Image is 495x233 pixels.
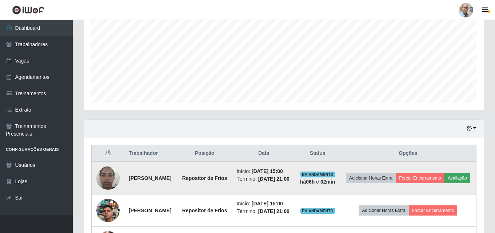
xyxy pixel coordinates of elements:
[232,145,295,162] th: Data
[444,173,470,183] button: Avaliação
[396,173,444,183] button: Forçar Encerramento
[300,179,335,185] strong: há 06 h e 02 min
[129,175,171,181] strong: [PERSON_NAME]
[340,145,476,162] th: Opções
[252,168,283,174] time: [DATE] 15:00
[258,176,290,182] time: [DATE] 21:00
[300,208,335,214] span: EM ANDAMENTO
[346,173,396,183] button: Adicionar Horas Extra
[258,208,290,214] time: [DATE] 21:00
[12,5,44,15] img: CoreUI Logo
[359,205,408,216] button: Adicionar Horas Extra
[96,190,120,231] img: 1758147536272.jpeg
[129,208,171,213] strong: [PERSON_NAME]
[124,145,177,162] th: Trabalhador
[295,145,340,162] th: Status
[252,201,283,206] time: [DATE] 15:00
[409,205,458,216] button: Forçar Encerramento
[177,145,232,162] th: Posição
[182,175,227,181] strong: Repositor de Frios
[237,168,291,175] li: Início:
[237,175,291,183] li: Término:
[182,208,227,213] strong: Repositor de Frios
[237,208,291,215] li: Término:
[300,172,335,177] span: EM ANDAMENTO
[237,200,291,208] li: Início:
[96,162,120,193] img: 1732878359290.jpeg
